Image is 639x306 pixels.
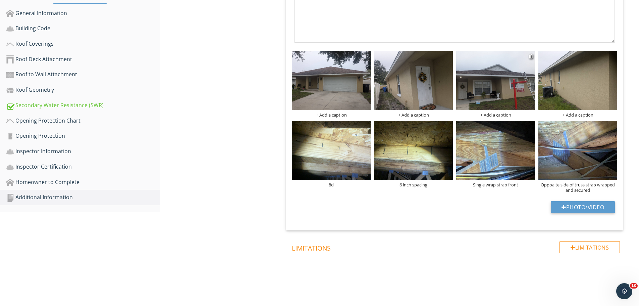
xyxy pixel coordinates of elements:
div: Building Code [6,24,160,33]
div: 8d [292,182,371,187]
div: Roof to Wall Attachment [6,70,160,79]
div: Inspector Information [6,147,160,156]
div: + Add a caption [374,112,453,118]
img: photo.jpg [292,51,371,110]
iframe: Intercom live chat [616,283,632,299]
div: Roof Coverings [6,40,160,48]
div: Roof Deck Attachment [6,55,160,64]
div: Limitations [560,241,620,253]
div: Opening Protection Chart [6,117,160,125]
div: + Add a caption [456,112,535,118]
div: Opening Protection [6,132,160,140]
h4: Limitations [292,241,620,253]
div: Single wrap strap front [456,182,535,187]
div: + Add a caption [538,112,617,118]
img: photo.jpg [374,51,453,110]
img: photo.jpg [538,121,617,180]
img: photo.jpg [292,121,371,180]
span: 10 [630,283,638,289]
div: Roof Geometry [6,86,160,94]
img: photo.jpg [374,121,453,180]
div: Additional Information [6,193,160,202]
div: Homeowner to Complete [6,178,160,187]
div: General Information [6,9,160,18]
div: Oppoaite side of truss strap wrapped and secured [538,182,617,193]
img: photo.jpg [456,51,535,110]
img: photo.jpg [538,51,617,110]
button: Photo/Video [551,201,615,213]
div: + Add a caption [292,112,371,118]
div: Inspector Certification [6,163,160,171]
img: photo.jpg [456,121,535,180]
div: 6 inch spacing [374,182,453,187]
div: Secondary Water Resistance (SWR) [6,101,160,110]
